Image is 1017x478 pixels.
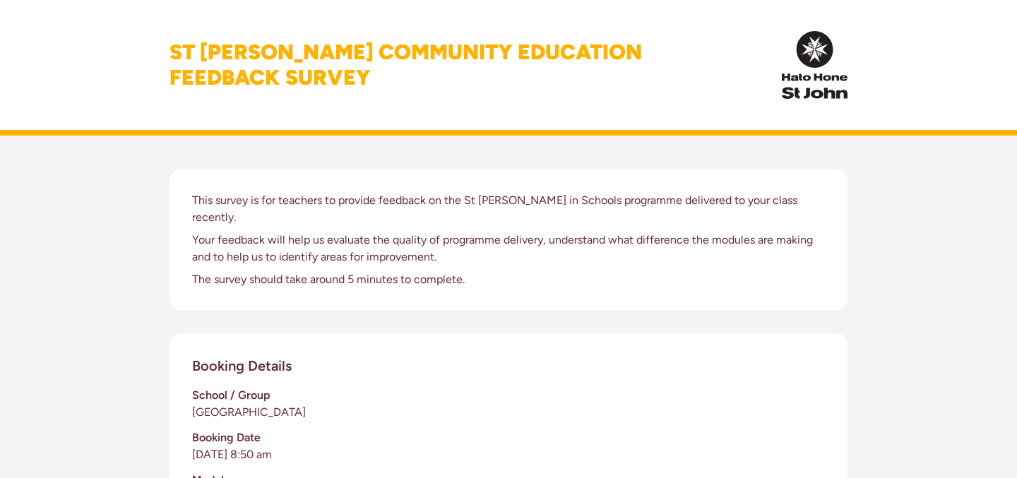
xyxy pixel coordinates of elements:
h3: Booking Date [192,429,825,446]
p: Your feedback will help us evaluate the quality of programme delivery, understand what difference... [192,232,825,265]
h1: St [PERSON_NAME] Community Education Feedback Survey [169,40,642,90]
h2: Booking Details [192,356,292,376]
p: [DATE] 8:50 am [192,446,825,463]
p: This survey is for teachers to provide feedback on the St [PERSON_NAME] in Schools programme deli... [192,192,825,226]
h3: School / Group [192,387,825,404]
img: InPulse [782,31,847,99]
p: The survey should take around 5 minutes to complete. [192,271,825,288]
p: [GEOGRAPHIC_DATA] [192,404,825,421]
